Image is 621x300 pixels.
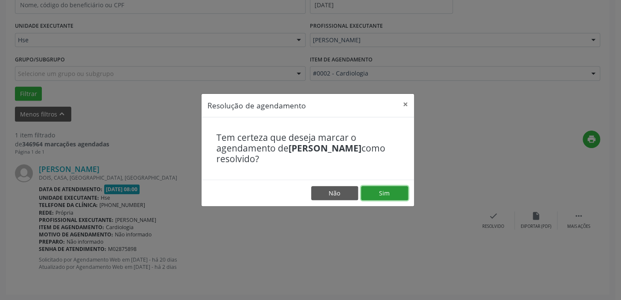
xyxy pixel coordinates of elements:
[397,94,414,115] button: Close
[361,186,408,201] button: Sim
[289,142,362,154] b: [PERSON_NAME]
[216,132,399,165] h4: Tem certeza que deseja marcar o agendamento de como resolvido?
[207,100,306,111] h5: Resolução de agendamento
[311,186,358,201] button: Não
